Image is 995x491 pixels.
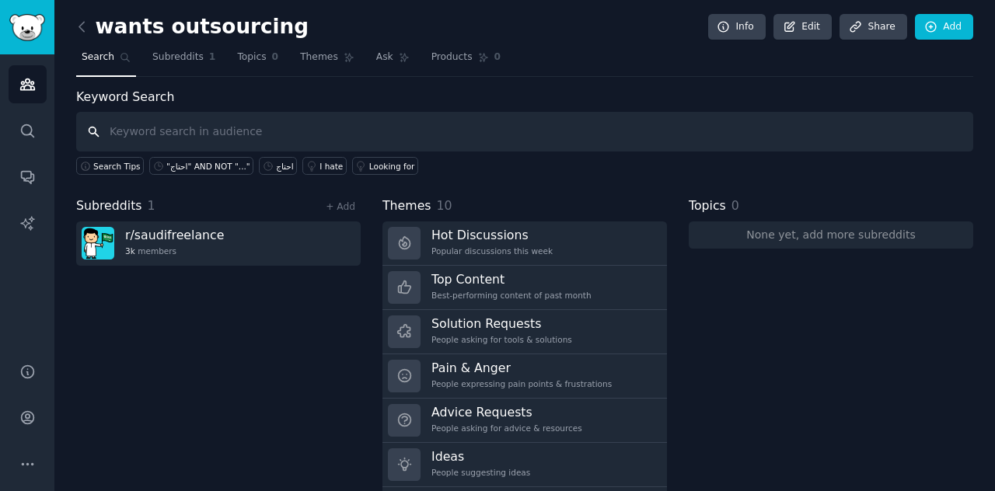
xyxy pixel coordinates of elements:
span: Ask [376,50,393,64]
a: "احتاج" AND NOT "..." [149,157,253,175]
span: 0 [272,50,279,64]
div: "احتاج" AND NOT "..." [166,161,250,172]
label: Keyword Search [76,89,174,104]
a: + Add [326,201,355,212]
a: Share [840,14,906,40]
div: People asking for advice & resources [431,423,582,434]
h3: r/ saudifreelance [125,227,224,243]
div: People suggesting ideas [431,467,530,478]
a: Top ContentBest-performing content of past month [382,266,667,310]
a: Looking for [352,157,418,175]
span: 10 [437,198,452,213]
a: Edit [773,14,832,40]
a: Search [76,45,136,77]
a: Hot DiscussionsPopular discussions this week [382,221,667,266]
h3: Pain & Anger [431,360,612,376]
span: Topics [689,197,726,216]
span: 0 [731,198,739,213]
div: احتاج [276,161,294,172]
span: Themes [382,197,431,216]
a: r/saudifreelance3kmembers [76,221,361,266]
div: Best-performing content of past month [431,290,592,301]
a: Solution RequestsPeople asking for tools & solutions [382,310,667,354]
a: Themes [295,45,360,77]
h3: Solution Requests [431,315,572,332]
span: Subreddits [76,197,142,216]
span: 1 [148,198,155,213]
h3: Ideas [431,448,530,465]
a: Add [915,14,973,40]
span: Subreddits [152,50,204,64]
div: People expressing pain points & frustrations [431,378,612,389]
div: People asking for tools & solutions [431,334,572,345]
span: Search [82,50,114,64]
h3: Top Content [431,271,592,287]
a: Pain & AngerPeople expressing pain points & frustrations [382,354,667,399]
a: Topics0 [232,45,284,77]
a: Advice RequestsPeople asking for advice & resources [382,399,667,443]
img: GummySearch logo [9,14,45,41]
button: Search Tips [76,157,144,175]
a: Info [708,14,766,40]
span: Search Tips [93,161,141,172]
span: 1 [209,50,216,64]
a: IdeasPeople suggesting ideas [382,443,667,487]
div: I hate [319,161,343,172]
span: Themes [300,50,338,64]
span: 0 [494,50,501,64]
span: 3k [125,245,135,256]
input: Keyword search in audience [76,112,973,151]
h2: wants outsourcing [76,15,309,40]
div: Popular discussions this week [431,245,553,256]
a: احتاج [259,157,297,175]
a: None yet, add more subreddits [689,221,973,249]
a: Products0 [426,45,506,77]
div: Looking for [369,161,415,172]
h3: Advice Requests [431,404,582,420]
a: I hate [302,157,347,175]
span: Topics [237,50,266,64]
div: members [125,245,224,256]
h3: Hot Discussions [431,227,553,243]
a: Subreddits1 [147,45,221,77]
a: Ask [371,45,415,77]
span: Products [431,50,473,64]
img: saudifreelance [82,227,114,259]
